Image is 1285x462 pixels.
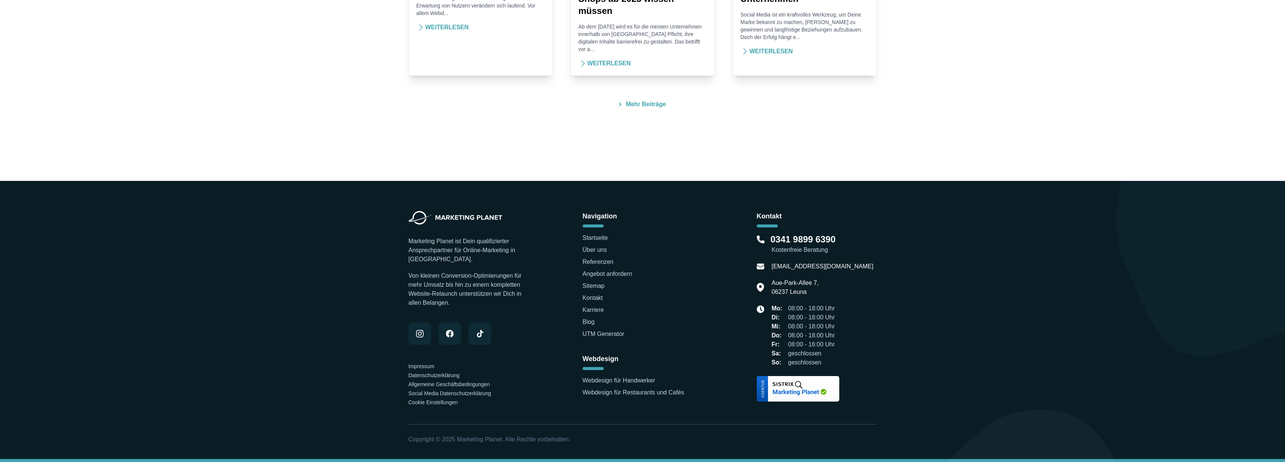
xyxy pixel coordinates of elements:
span: Mo: [772,304,784,313]
a: Webdesign für Restaurants und Cafés [583,389,684,396]
a: Angebot anfordern [583,271,633,277]
img: Uhr-Icon [757,305,764,313]
li: 08:00 - 18:00 Uhr [772,313,835,322]
p: Social Media ist ein kraftvolles Werkzeug, um Deine Marke bekannt zu machen, [PERSON_NAME] zu gew... [741,11,869,41]
a: Impressum [409,363,434,369]
li: geschlossen [772,349,835,358]
p: Ab dem [DATE] wird es für die meisten Unternehmen innerhalb von [GEOGRAPHIC_DATA] Pflicht, ihre d... [579,23,707,53]
h6: Kontakt [757,211,877,221]
h6: Webdesign [583,354,703,364]
li: 08:00 - 16:00 Uhr [772,340,835,349]
a: Sitemap [583,283,605,289]
li: 08:00 - 18:00 Uhr [772,331,835,340]
a: Webdesign für Handwerker [583,377,655,384]
button: Cookie Einstellungen [409,399,458,406]
p: Marketing Planet ist Dein qualifizierter Ansprechpartner für Online-Marketing in [GEOGRAPHIC_DATA]. [409,237,529,264]
a: Weiterlesen [579,59,707,68]
span: Di: [772,313,784,322]
p: Aue-Park-Allee 7, 06237 Leuna [772,278,819,296]
img: Marketing Planet auf TikTok [476,330,484,337]
a: Karriere [583,307,604,313]
a: Kontakt [583,295,603,301]
a: Referenzen [583,259,614,265]
span: Mi: [772,322,784,331]
img: Marketing Planet auf Instagram [416,330,424,337]
p: Copyright © 2025 Marketing Planet. Alle Rechte vorbehalten. [409,435,877,444]
li: 08:00 - 18:00 Uhr [772,304,835,313]
img: E-Mail Icon [757,262,764,271]
a: Social Media Datenschutzerklärung [409,390,491,396]
a: Blog [583,319,595,325]
li: 08:00 - 18:00 Uhr [772,322,835,331]
a: Weiterlesen [741,47,869,56]
span: So: [772,358,784,367]
a: Datenschutzerklärung [409,372,460,378]
img: Telefon Icon [757,233,765,245]
h6: Navigation [583,211,703,221]
a: Startseite [583,235,608,241]
span: Fr: [772,340,784,349]
a: UTM Generator [583,331,624,337]
a: 0341 9899 6390 [771,233,836,245]
a: Mehr Beiträge [409,100,877,109]
li: geschlossen [772,358,835,367]
img: Sehen Sie sich unseren Blog an [619,100,621,109]
a: Folge Marketing Planet auf Facebook [439,322,461,345]
a: Weiterlesen [416,23,545,32]
a: Über uns [583,247,607,253]
img: Marketing Planet auf Facebook [446,330,454,337]
p: Von kleinen Conversion-Optimierungen für mehr Umsatz bis hin zu einem kompletten Website-Relaunch... [409,271,529,307]
a: [EMAIL_ADDRESS][DOMAIN_NAME] [772,262,873,271]
span: Sa: [772,349,784,358]
img: Standort-Icon [757,278,764,296]
a: Folge Marketing Planet auf Instagram [409,322,431,345]
img: Marketing Planet - Webdesign, Website Entwicklung und SEO [409,211,502,225]
a: Folge Marketing Planet auf TikTok [469,322,491,345]
span: Do: [772,331,784,340]
a: Allgemeine Geschäftsbedingungen [409,381,490,387]
small: Kostenfreie Beratung [772,245,877,254]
